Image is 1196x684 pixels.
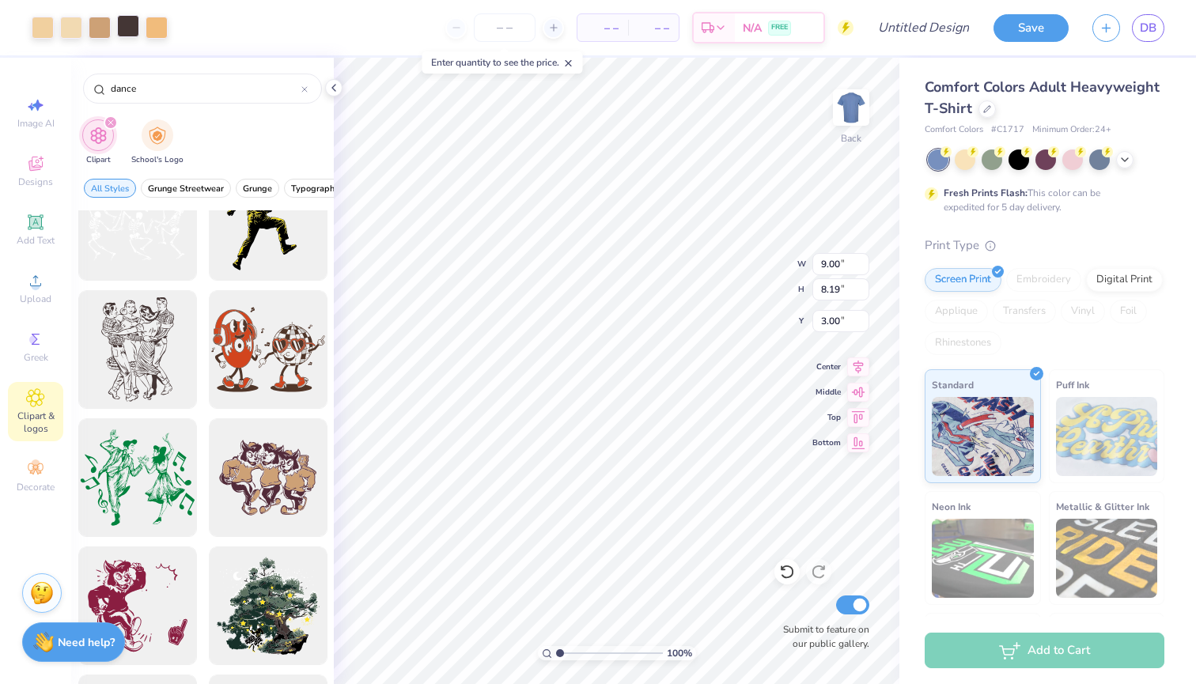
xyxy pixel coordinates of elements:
[243,183,272,195] span: Grunge
[667,646,692,660] span: 100 %
[1140,19,1156,37] span: DB
[1086,268,1163,292] div: Digital Print
[1132,14,1164,42] a: DB
[925,331,1001,355] div: Rhinestones
[994,14,1069,42] button: Save
[991,123,1024,137] span: # C1717
[1056,519,1158,598] img: Metallic & Glitter Ink
[91,183,129,195] span: All Styles
[812,387,841,398] span: Middle
[812,437,841,448] span: Bottom
[284,179,346,198] button: filter button
[925,268,1001,292] div: Screen Print
[587,20,619,36] span: – –
[932,397,1034,476] img: Standard
[743,20,762,36] span: N/A
[774,622,869,651] label: Submit to feature on our public gallery.
[932,519,1034,598] img: Neon Ink
[835,92,867,123] img: Back
[58,635,115,650] strong: Need help?
[131,119,184,166] div: filter for School's Logo
[944,187,1028,199] strong: Fresh Prints Flash:
[1110,300,1147,323] div: Foil
[638,20,669,36] span: – –
[932,498,971,515] span: Neon Ink
[925,300,988,323] div: Applique
[82,119,114,166] div: filter for Clipart
[1032,123,1111,137] span: Minimum Order: 24 +
[20,293,51,305] span: Upload
[1056,376,1089,393] span: Puff Ink
[236,179,279,198] button: filter button
[865,12,982,43] input: Untitled Design
[925,77,1160,118] span: Comfort Colors Adult Heavyweight T-Shirt
[89,127,108,145] img: Clipart Image
[86,154,111,166] span: Clipart
[1061,300,1105,323] div: Vinyl
[17,234,55,247] span: Add Text
[8,410,63,435] span: Clipart & logos
[1056,397,1158,476] img: Puff Ink
[474,13,536,42] input: – –
[17,117,55,130] span: Image AI
[1056,498,1149,515] span: Metallic & Glitter Ink
[932,376,974,393] span: Standard
[1006,268,1081,292] div: Embroidery
[812,412,841,423] span: Top
[812,361,841,372] span: Center
[291,183,339,195] span: Typography
[925,123,983,137] span: Comfort Colors
[131,154,184,166] span: School's Logo
[944,186,1138,214] div: This color can be expedited for 5 day delivery.
[109,81,301,96] input: Try "Stars"
[993,300,1056,323] div: Transfers
[82,119,114,166] button: filter button
[131,119,184,166] button: filter button
[149,127,166,145] img: School's Logo Image
[24,351,48,364] span: Greek
[141,179,231,198] button: filter button
[148,183,224,195] span: Grunge Streetwear
[422,51,583,74] div: Enter quantity to see the price.
[84,179,136,198] button: filter button
[17,481,55,493] span: Decorate
[925,236,1164,255] div: Print Type
[18,176,53,188] span: Designs
[841,131,861,145] div: Back
[771,22,788,33] span: FREE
